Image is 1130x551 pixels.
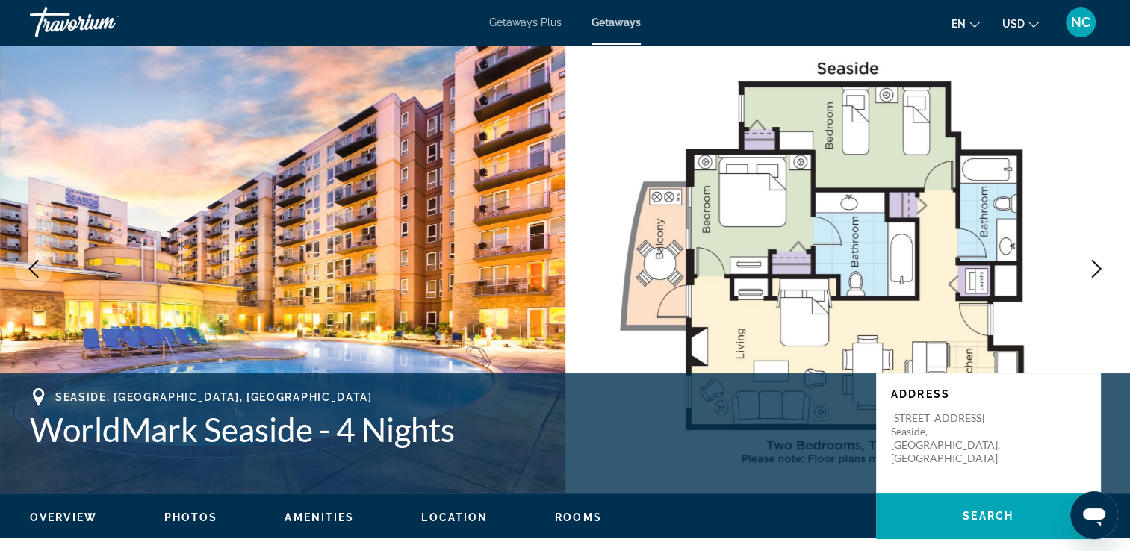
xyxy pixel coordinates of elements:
[285,511,354,523] span: Amenities
[555,511,602,523] span: Rooms
[1061,7,1100,38] button: User Menu
[421,511,488,524] button: Location
[963,510,1013,522] span: Search
[30,511,97,524] button: Overview
[891,411,1011,465] p: [STREET_ADDRESS] Seaside, [GEOGRAPHIC_DATA], [GEOGRAPHIC_DATA]
[1002,18,1025,30] span: USD
[15,250,52,287] button: Previous image
[891,388,1085,400] p: Address
[952,18,966,30] span: en
[164,511,218,524] button: Photos
[30,410,861,449] h1: WorldMark Seaside - 4 Nights
[876,493,1100,539] button: Search
[1071,15,1090,30] span: NC
[164,511,218,523] span: Photos
[592,16,641,28] a: Getaways
[1002,13,1039,34] button: Change currency
[952,13,980,34] button: Change language
[421,511,488,523] span: Location
[55,391,373,403] span: Seaside, [GEOGRAPHIC_DATA], [GEOGRAPHIC_DATA]
[1070,491,1118,539] iframe: Button to launch messaging window
[285,511,354,524] button: Amenities
[489,16,562,28] a: Getaways Plus
[30,3,179,42] a: Travorium
[1078,250,1115,287] button: Next image
[555,511,602,524] button: Rooms
[30,511,97,523] span: Overview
